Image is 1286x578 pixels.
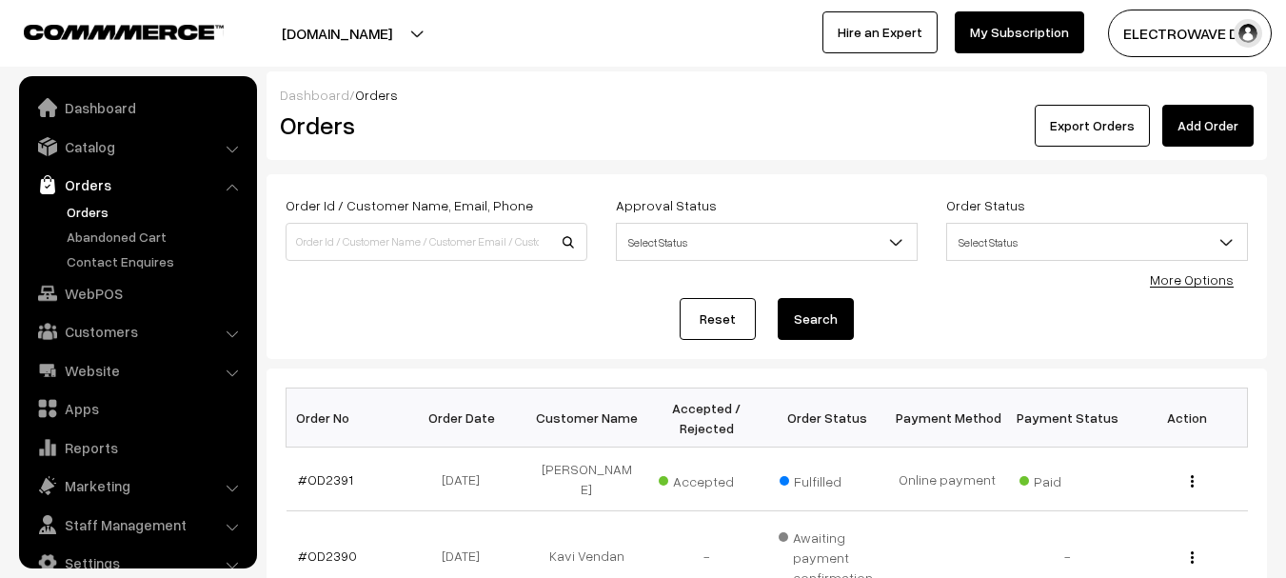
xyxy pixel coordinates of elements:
[355,87,398,103] span: Orders
[286,223,587,261] input: Order Id / Customer Name / Customer Email / Customer Phone
[62,251,250,271] a: Contact Enquires
[24,130,250,164] a: Catalog
[406,389,526,448] th: Order Date
[767,389,887,448] th: Order Status
[616,195,717,215] label: Approval Status
[1191,475,1194,488] img: Menu
[780,467,875,491] span: Fulfilled
[406,448,526,511] td: [DATE]
[24,468,250,503] a: Marketing
[298,471,353,488] a: #OD2391
[822,11,938,53] a: Hire an Expert
[280,87,349,103] a: Dashboard
[947,226,1247,259] span: Select Status
[24,90,250,125] a: Dashboard
[62,227,250,247] a: Abandoned Cart
[1127,389,1247,448] th: Action
[24,314,250,349] a: Customers
[24,19,190,42] a: COMMMERCE
[526,389,646,448] th: Customer Name
[215,10,459,57] button: [DOMAIN_NAME]
[946,223,1248,261] span: Select Status
[24,508,250,542] a: Staff Management
[680,298,756,340] a: Reset
[887,448,1007,511] td: Online payment
[24,168,250,202] a: Orders
[526,448,646,511] td: [PERSON_NAME]
[1019,467,1115,491] span: Paid
[280,85,1254,105] div: /
[24,25,224,39] img: COMMMERCE
[1108,10,1272,57] button: ELECTROWAVE DE…
[287,389,406,448] th: Order No
[1150,271,1234,288] a: More Options
[1191,551,1194,564] img: Menu
[24,430,250,465] a: Reports
[646,389,766,448] th: Accepted / Rejected
[955,11,1084,53] a: My Subscription
[24,276,250,310] a: WebPOS
[946,195,1025,215] label: Order Status
[659,467,754,491] span: Accepted
[62,202,250,222] a: Orders
[887,389,1007,448] th: Payment Method
[286,195,533,215] label: Order Id / Customer Name, Email, Phone
[617,226,917,259] span: Select Status
[24,391,250,426] a: Apps
[616,223,918,261] span: Select Status
[778,298,854,340] button: Search
[280,110,585,140] h2: Orders
[1234,19,1262,48] img: user
[1035,105,1150,147] button: Export Orders
[24,353,250,388] a: Website
[1007,389,1127,448] th: Payment Status
[1162,105,1254,147] a: Add Order
[298,548,357,564] a: #OD2390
